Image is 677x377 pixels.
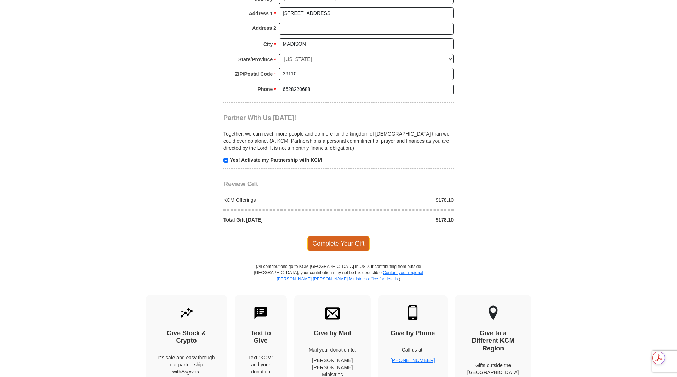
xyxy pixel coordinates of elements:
h4: Text to Give [247,330,275,345]
strong: Address 1 [249,8,273,18]
strong: Phone [258,84,273,94]
p: Together, we can reach more people and do more for the kingdom of [DEMOGRAPHIC_DATA] than we coul... [223,130,454,152]
img: text-to-give.svg [253,305,268,320]
i: Engiven. [181,369,200,375]
strong: Yes! Activate my Partnership with KCM [230,157,322,163]
strong: Address 2 [252,23,276,33]
strong: State/Province [238,55,273,64]
div: $178.10 [338,216,457,223]
h4: Give to a Different KCM Region [467,330,519,353]
h4: Give by Mail [307,330,358,337]
strong: City [263,39,273,49]
span: Complete Your Gift [307,236,370,251]
a: [PHONE_NUMBER] [391,358,435,363]
a: Contact your regional [PERSON_NAME] [PERSON_NAME] Ministries office for details. [277,270,423,281]
span: Partner With Us [DATE]! [223,114,296,121]
span: Review Gift [223,181,258,188]
img: envelope.svg [325,305,340,320]
div: Total Gift [DATE] [220,216,339,223]
h4: Give by Phone [391,330,435,337]
p: (All contributions go to KCM [GEOGRAPHIC_DATA] in USD. If contributing from outside [GEOGRAPHIC_D... [254,264,423,295]
strong: ZIP/Postal Code [235,69,273,79]
h4: Give Stock & Crypto [158,330,215,345]
p: Call us at: [391,346,435,353]
img: other-region [488,305,498,320]
p: It's safe and easy through our partnership with [158,354,215,375]
img: give-by-stock.svg [179,305,194,320]
div: $178.10 [338,196,457,204]
p: Mail your donation to: [307,346,358,353]
div: KCM Offerings [220,196,339,204]
img: mobile.svg [405,305,420,320]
